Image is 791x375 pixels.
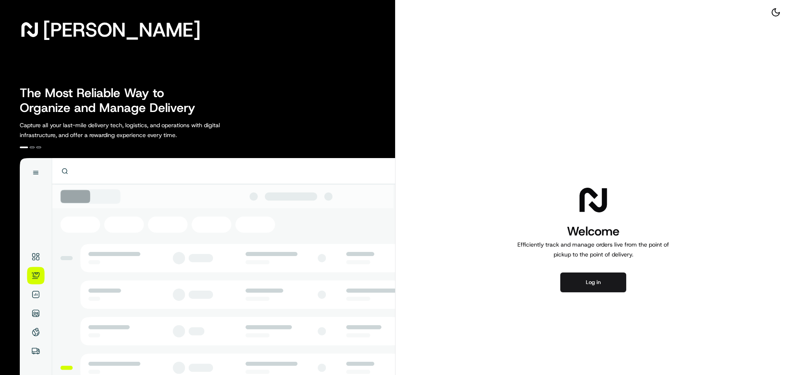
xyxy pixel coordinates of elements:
[20,86,204,115] h2: The Most Reliable Way to Organize and Manage Delivery
[43,21,201,38] span: [PERSON_NAME]
[560,273,626,292] button: Log in
[514,223,672,240] h1: Welcome
[20,120,257,140] p: Capture all your last-mile delivery tech, logistics, and operations with digital infrastructure, ...
[514,240,672,259] p: Efficiently track and manage orders live from the point of pickup to the point of delivery.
